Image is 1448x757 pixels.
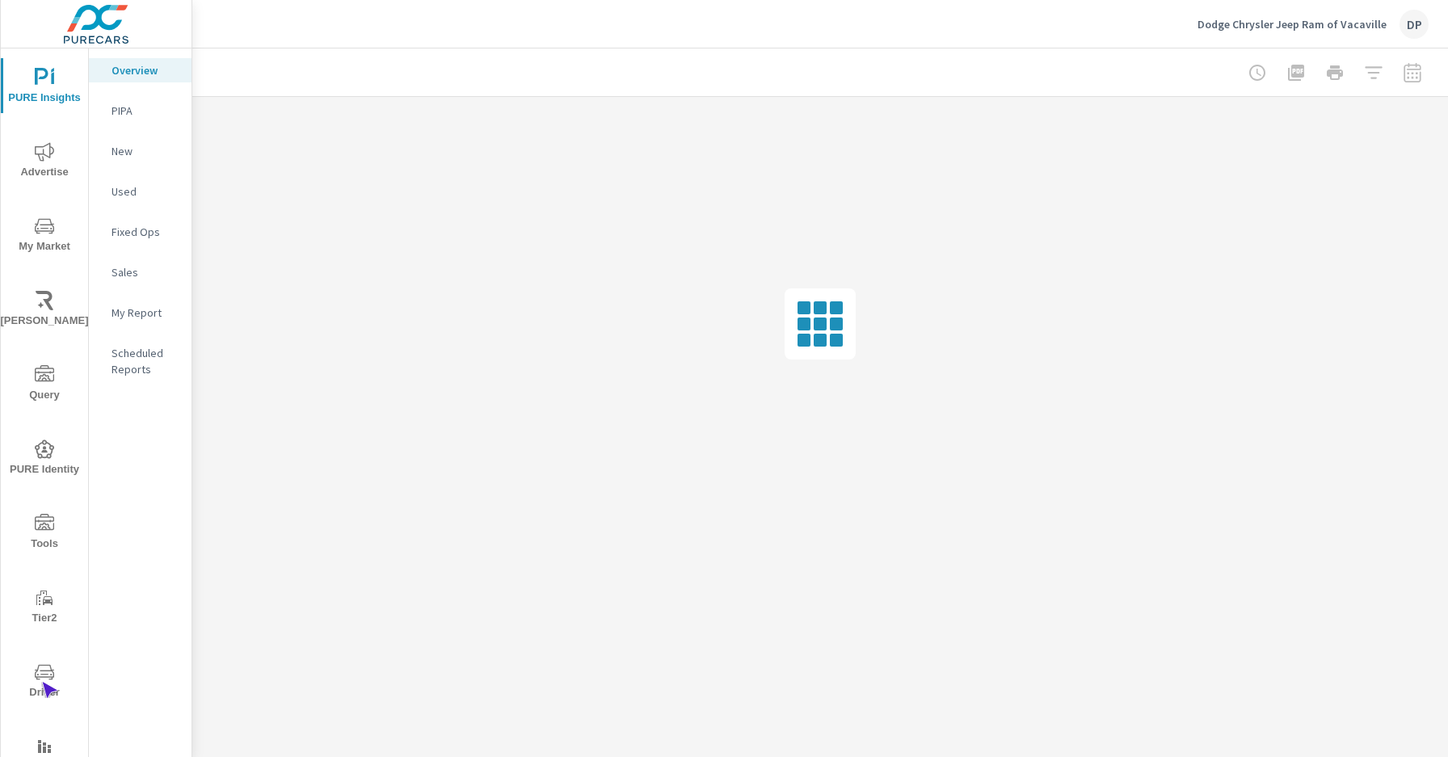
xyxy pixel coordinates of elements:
[112,305,179,321] p: My Report
[6,142,83,182] span: Advertise
[89,260,192,284] div: Sales
[6,291,83,330] span: [PERSON_NAME]
[89,139,192,163] div: New
[1198,17,1387,32] p: Dodge Chrysler Jeep Ram of Vacaville
[89,99,192,123] div: PIPA
[112,264,179,280] p: Sales
[89,341,192,381] div: Scheduled Reports
[89,301,192,325] div: My Report
[6,68,83,107] span: PURE Insights
[6,588,83,628] span: Tier2
[112,345,179,377] p: Scheduled Reports
[6,217,83,256] span: My Market
[112,62,179,78] p: Overview
[6,365,83,405] span: Query
[112,183,179,200] p: Used
[1400,10,1429,39] div: DP
[6,514,83,553] span: Tools
[112,143,179,159] p: New
[89,220,192,244] div: Fixed Ops
[89,179,192,204] div: Used
[6,439,83,479] span: PURE Identity
[89,58,192,82] div: Overview
[112,224,179,240] p: Fixed Ops
[6,662,83,702] span: Driver
[112,103,179,119] p: PIPA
